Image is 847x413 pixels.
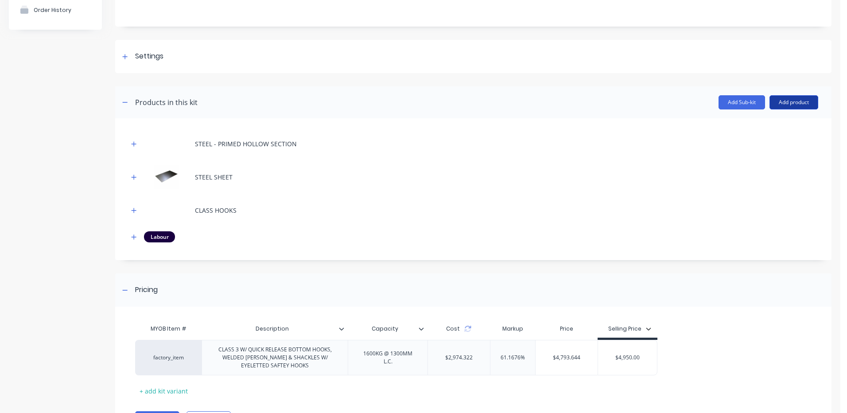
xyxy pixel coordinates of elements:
[536,347,598,369] div: $4,793.644
[135,51,163,62] div: Settings
[769,95,818,109] button: Add product
[135,384,192,398] div: + add kit variant
[206,344,344,371] div: CLASS 3 W/ QUICK RELEASE BOTTOM HOOKS, WELDED [PERSON_NAME] & SHACKLES W/ EYELETTED SAFTEY HOOKS
[490,320,535,338] div: Markup
[144,231,175,242] div: Labour
[195,172,233,182] div: STEEL SHEET
[535,320,598,338] div: Price
[348,320,427,338] div: Capacity
[135,97,198,108] div: Products in this kit
[446,325,460,333] span: Cost
[135,320,202,338] div: MYOB Item #
[195,206,237,215] div: CLASS HOOKS
[427,320,490,338] div: Cost
[195,139,297,148] div: STEEL - PRIMED HOLLOW SECTION
[604,322,656,335] button: Selling Price
[144,354,193,362] div: factory_item
[135,340,657,375] div: factory_itemCLASS 3 W/ QUICK RELEASE BOTTOM HOOKS, WELDED [PERSON_NAME] & SHACKLES W/ EYELETTED S...
[352,348,424,367] div: 1600KG @ 1300MM L.C.
[608,325,641,333] div: Selling Price
[719,95,765,109] button: Add Sub-kit
[202,318,342,340] div: Description
[202,320,348,338] div: Description
[598,347,657,369] div: $4,950.00
[490,347,535,369] div: 61.1676%
[144,165,188,189] img: STEEL SHEET
[34,7,71,13] div: Order History
[438,347,480,369] div: $2,974.322
[348,318,422,340] div: Capacity
[135,284,158,296] div: Pricing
